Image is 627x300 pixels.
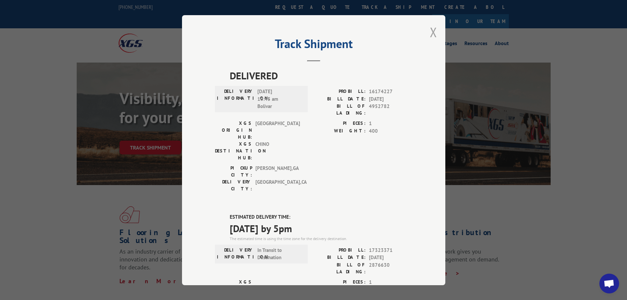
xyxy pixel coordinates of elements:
span: 1 [369,120,412,127]
span: 1 [369,278,412,286]
label: PROBILL: [314,88,366,95]
span: [DATE] by 5pm [230,221,412,235]
label: BILL DATE: [314,254,366,261]
h2: Track Shipment [215,39,412,52]
label: PIECES: [314,278,366,286]
span: 400 [369,127,412,135]
div: The estimated time is using the time zone for the delivery destination. [230,235,412,241]
label: DELIVERY INFORMATION: [217,88,254,110]
label: DELIVERY CITY: [215,178,252,192]
span: [DATE] 10:45 am Bolivar [257,88,302,110]
label: BILL OF LADING: [314,103,366,117]
label: PIECES: [314,120,366,127]
label: XGS DESTINATION HUB: [215,141,252,161]
button: Close modal [430,23,437,41]
span: 16174227 [369,88,412,95]
span: CHINO [255,141,300,161]
label: BILL OF LADING: [314,261,366,275]
span: DELIVERED [230,68,412,83]
span: 4952782 [369,103,412,117]
span: 2876630 [369,261,412,275]
span: [GEOGRAPHIC_DATA] , CA [255,178,300,192]
span: 17323371 [369,246,412,254]
label: DELIVERY INFORMATION: [217,246,254,261]
span: [GEOGRAPHIC_DATA] [255,120,300,141]
label: BILL DATE: [314,95,366,103]
span: [DATE] [369,95,412,103]
label: PICKUP CITY: [215,165,252,178]
label: ESTIMATED DELIVERY TIME: [230,213,412,221]
label: XGS ORIGIN HUB: [215,120,252,141]
a: Open chat [599,274,619,293]
span: [DATE] [369,254,412,261]
label: PROBILL: [314,246,366,254]
span: [PERSON_NAME] , GA [255,165,300,178]
label: WEIGHT: [314,127,366,135]
span: In Transit to Destination [257,246,302,261]
label: XGS ORIGIN HUB: [215,278,252,299]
